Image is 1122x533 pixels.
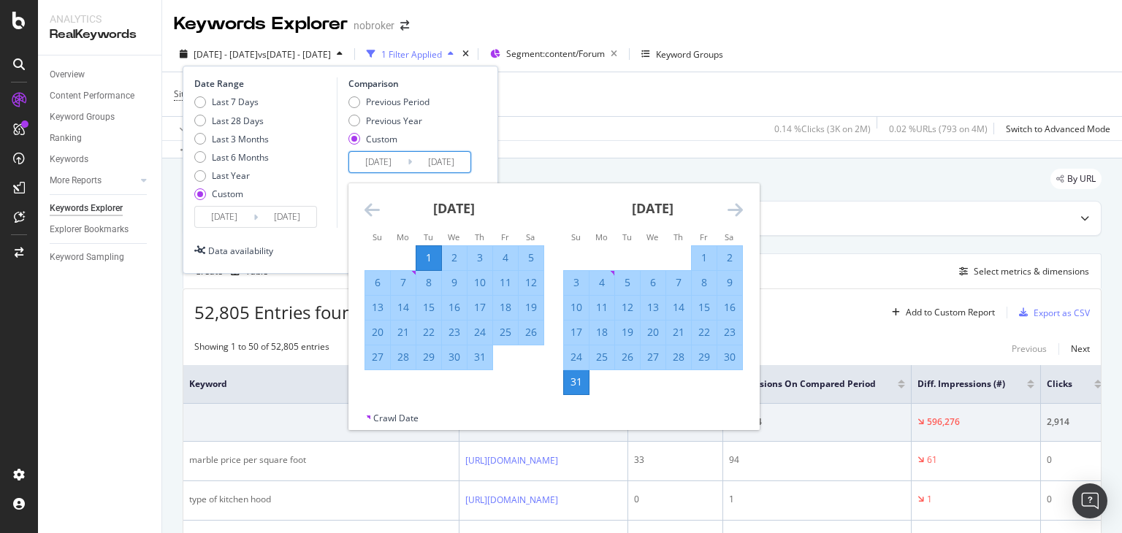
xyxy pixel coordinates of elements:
div: 11 [589,300,614,315]
div: 19 [615,325,640,340]
div: 13 [365,300,390,315]
div: 9 [442,275,467,290]
td: Selected. Saturday, July 19, 2025 [518,295,543,320]
div: Keywords Explorer [50,201,123,216]
td: Selected. Tuesday, July 22, 2025 [416,320,441,345]
div: 0 [634,493,717,506]
td: Selected. Wednesday, August 6, 2025 [640,270,665,295]
div: Calendar [348,183,759,412]
div: Ranking [50,131,82,146]
a: Overview [50,67,151,83]
div: Next [1071,342,1090,355]
td: Selected. Wednesday, August 20, 2025 [640,320,665,345]
td: Selected. Sunday, July 27, 2025 [365,345,390,369]
div: 20 [641,325,665,340]
div: RealKeywords [50,26,150,43]
small: We [448,231,459,242]
div: 1 Filter Applied [381,48,442,61]
div: Last 7 Days [212,96,259,108]
td: Selected. Wednesday, July 2, 2025 [441,245,467,270]
td: Selected. Saturday, July 5, 2025 [518,245,543,270]
td: Selected. Saturday, August 16, 2025 [717,295,742,320]
div: 20 [365,325,390,340]
td: Selected. Monday, July 28, 2025 [390,345,416,369]
td: Selected. Sunday, August 10, 2025 [563,295,589,320]
a: Content Performance [50,88,151,104]
div: Last 6 Months [212,151,269,164]
div: type of kitchen hood [189,493,453,506]
a: Keyword Groups [50,110,151,125]
div: Keyword Groups [656,48,723,61]
div: Last 3 Months [212,133,269,145]
button: Segment:content/Forum [484,42,623,66]
div: 5 [519,250,543,265]
div: 2 [717,250,742,265]
div: 30 [442,350,467,364]
span: Segment: content/Forum [506,47,605,60]
td: Selected. Sunday, August 3, 2025 [563,270,589,295]
div: 94 [729,453,905,467]
div: 14 [391,300,416,315]
div: 6 [365,275,390,290]
div: 18 [493,300,518,315]
div: Select metrics & dimensions [974,265,1089,277]
div: Last Year [194,169,269,182]
div: 7 [391,275,416,290]
div: 16 [717,300,742,315]
div: 1 [692,250,717,265]
div: Previous [1012,342,1047,355]
div: Custom [212,188,243,200]
div: Last 6 Months [194,151,269,164]
div: Add to Custom Report [906,308,995,317]
div: Custom [194,188,269,200]
td: Selected. Tuesday, August 26, 2025 [614,345,640,369]
div: 9 [717,275,742,290]
td: Selected. Sunday, July 20, 2025 [365,320,390,345]
div: 7 [666,275,691,290]
td: Selected. Friday, August 1, 2025 [691,245,717,270]
td: Selected. Friday, August 22, 2025 [691,320,717,345]
div: 28 [391,350,416,364]
div: 8 [416,275,441,290]
td: Selected. Tuesday, August 19, 2025 [614,320,640,345]
td: Selected as end date. Sunday, August 31, 2025 [563,369,589,394]
td: Selected. Thursday, August 14, 2025 [665,295,691,320]
td: Selected. Monday, August 11, 2025 [589,295,614,320]
span: Sitemaps [174,88,212,100]
div: Open Intercom Messenger [1072,483,1107,518]
div: Previous Period [366,96,430,108]
div: Keywords [50,152,88,167]
td: Selected. Sunday, August 24, 2025 [563,345,589,369]
div: 14 [666,300,691,315]
td: Selected. Sunday, July 6, 2025 [365,270,390,295]
div: 21 [666,325,691,340]
td: Selected. Saturday, August 2, 2025 [717,245,742,270]
td: Selected. Wednesday, August 27, 2025 [640,345,665,369]
div: Table [245,267,268,276]
td: Selected. Monday, August 4, 2025 [589,270,614,295]
div: marble price per square foot [189,453,453,467]
div: Crawl Date [373,412,419,424]
td: Selected. Monday, July 21, 2025 [390,320,416,345]
td: Selected. Monday, July 7, 2025 [390,270,416,295]
span: Keyword [189,377,424,391]
td: Selected. Tuesday, August 5, 2025 [614,270,640,295]
div: Last 28 Days [194,115,269,127]
div: Previous Year [366,115,422,127]
div: 4 [493,250,518,265]
div: Custom [348,133,430,145]
div: 10 [564,300,589,315]
input: Start Date [349,152,408,172]
div: Export as CSV [1034,307,1090,319]
td: Selected. Friday, July 11, 2025 [492,270,518,295]
span: Clicks [1047,377,1072,391]
div: 22 [692,325,717,340]
div: 17 [564,325,589,340]
td: Selected. Saturday, July 12, 2025 [518,270,543,295]
small: Fr [501,231,509,242]
div: Move backward to switch to the previous month. [365,201,380,219]
small: Mo [397,231,409,242]
div: 1 [729,493,905,506]
td: Selected. Friday, August 29, 2025 [691,345,717,369]
div: 0.14 % Clicks ( 3K on 2M ) [774,123,871,135]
